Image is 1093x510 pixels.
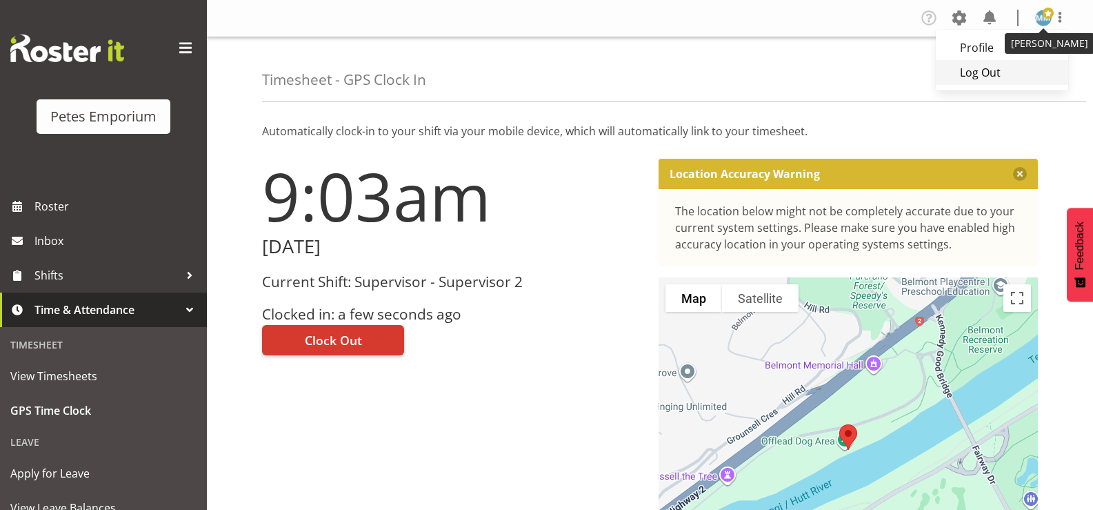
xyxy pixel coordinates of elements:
div: The location below might not be completely accurate due to your current system settings. Please m... [675,203,1022,253]
button: Clock Out [262,325,404,355]
button: Close message [1013,167,1027,181]
div: Petes Emporium [50,106,157,127]
span: View Timesheets [10,366,197,386]
span: GPS Time Clock [10,400,197,421]
span: Time & Attendance [34,300,179,320]
a: Profile [936,35,1068,60]
img: Rosterit website logo [10,35,124,62]
a: View Timesheets [3,359,203,393]
h4: Timesheet - GPS Clock In [262,72,426,88]
h1: 9:03am [262,159,642,233]
p: Automatically clock-in to your shift via your mobile device, which will automatically link to you... [262,123,1038,139]
p: Location Accuracy Warning [670,167,820,181]
div: Leave [3,428,203,456]
a: Log Out [936,60,1068,85]
h2: [DATE] [262,236,642,257]
div: Timesheet [3,331,203,359]
h3: Current Shift: Supervisor - Supervisor 2 [262,274,642,290]
button: Toggle fullscreen view [1003,284,1031,312]
a: Apply for Leave [3,456,203,491]
span: Shifts [34,265,179,286]
button: Show street map [665,284,722,312]
h3: Clocked in: a few seconds ago [262,306,642,322]
button: Feedback - Show survey [1067,208,1093,302]
span: Feedback [1074,222,1086,270]
span: Clock Out [305,331,362,349]
span: Inbox [34,231,200,251]
button: Show satellite imagery [722,284,799,312]
span: Roster [34,196,200,217]
span: Apply for Leave [10,463,197,484]
a: GPS Time Clock [3,393,203,428]
img: mandy-mosley3858.jpg [1035,10,1052,26]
